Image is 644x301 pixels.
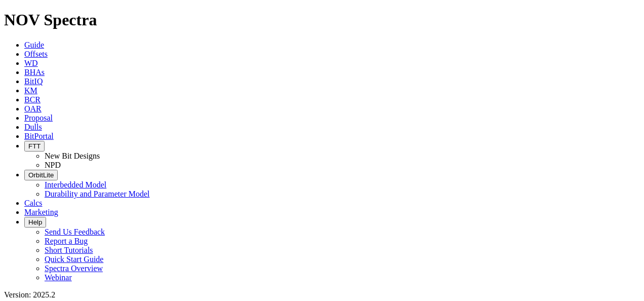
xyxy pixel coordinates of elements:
[45,246,93,254] a: Short Tutorials
[24,50,48,58] a: Offsets
[24,114,53,122] a: Proposal
[45,161,61,169] a: NPD
[24,132,54,140] a: BitPortal
[24,141,45,152] button: FTT
[45,264,103,273] a: Spectra Overview
[28,171,54,179] span: OrbitLite
[24,104,42,113] a: OAR
[45,273,72,282] a: Webinar
[24,86,37,95] a: KM
[45,152,100,160] a: New Bit Designs
[24,77,43,86] a: BitIQ
[45,180,106,189] a: Interbedded Model
[24,68,45,77] a: BHAs
[24,123,42,131] a: Dulls
[28,218,42,226] span: Help
[28,142,41,150] span: FTT
[45,237,88,245] a: Report a Bug
[45,190,150,198] a: Durability and Parameter Model
[4,11,640,29] h1: NOV Spectra
[45,228,105,236] a: Send Us Feedback
[24,41,44,49] a: Guide
[45,255,103,264] a: Quick Start Guide
[24,208,58,216] a: Marketing
[24,217,46,228] button: Help
[24,59,38,67] a: WD
[24,199,43,207] a: Calcs
[4,290,640,299] div: Version: 2025.2
[24,95,41,104] a: BCR
[24,170,58,180] button: OrbitLite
